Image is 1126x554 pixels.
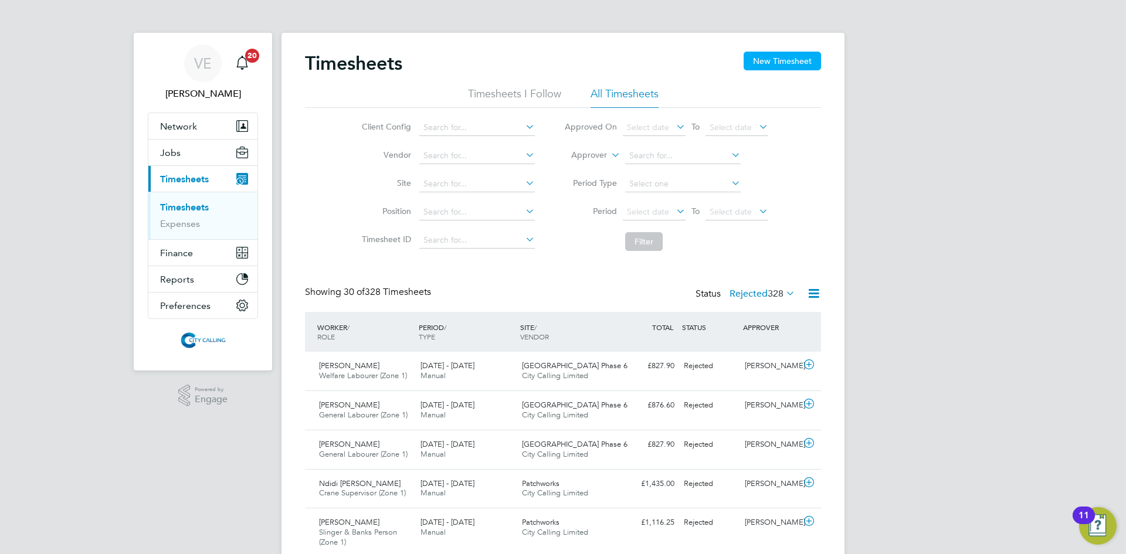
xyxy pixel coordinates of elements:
span: Select date [710,122,752,132]
span: TYPE [419,332,435,341]
span: Patchworks [522,478,559,488]
label: Rejected [730,288,795,300]
label: Client Config [358,121,411,132]
span: Manual [420,410,446,420]
span: General Labourer (Zone 1) [319,449,408,459]
span: Select date [710,206,752,217]
span: Slinger & Banks Person (Zone 1) [319,527,397,547]
span: [PERSON_NAME] [319,517,379,527]
span: City Calling Limited [522,527,588,537]
span: Crane Supervisor (Zone 1) [319,488,406,498]
div: £827.90 [618,435,679,454]
span: Manual [420,488,446,498]
span: TOTAL [652,322,673,332]
div: STATUS [679,317,740,338]
span: City Calling Limited [522,449,588,459]
div: [PERSON_NAME] [740,474,801,494]
span: [PERSON_NAME] [319,400,379,410]
a: VE[PERSON_NAME] [148,45,258,101]
div: Rejected [679,396,740,415]
span: To [688,203,703,219]
span: Engage [195,395,228,405]
span: [DATE] - [DATE] [420,361,474,371]
span: Reports [160,274,194,285]
input: Select one [625,176,741,192]
button: New Timesheet [744,52,821,70]
button: Reports [148,266,257,292]
span: Manual [420,449,446,459]
span: 328 Timesheets [344,286,431,298]
input: Search for... [419,148,535,164]
span: Network [160,121,197,132]
div: Rejected [679,435,740,454]
span: Powered by [195,385,228,395]
label: Timesheet ID [358,234,411,244]
span: [PERSON_NAME] [319,361,379,371]
span: City Calling Limited [522,488,588,498]
button: Open Resource Center, 11 new notifications [1079,507,1117,545]
label: Position [358,206,411,216]
label: Period Type [564,178,617,188]
div: £1,435.00 [618,474,679,494]
button: Network [148,113,257,139]
span: [GEOGRAPHIC_DATA] Phase 6 [522,400,628,410]
span: [DATE] - [DATE] [420,517,474,527]
button: Jobs [148,140,257,165]
span: City Calling Limited [522,410,588,420]
span: Select date [627,206,669,217]
span: [DATE] - [DATE] [420,439,474,449]
input: Search for... [419,120,535,136]
span: Preferences [160,300,211,311]
span: General Labourer (Zone 1) [319,410,408,420]
h2: Timesheets [305,52,402,75]
li: Timesheets I Follow [468,87,561,108]
input: Search for... [419,176,535,192]
a: Powered byEngage [178,385,228,407]
span: VENDOR [520,332,549,341]
button: Preferences [148,293,257,318]
span: City Calling Limited [522,371,588,380]
span: 20 [245,49,259,63]
label: Vendor [358,149,411,160]
label: Period [564,206,617,216]
span: / [534,322,537,332]
div: APPROVER [740,317,801,338]
span: ROLE [317,332,335,341]
div: [PERSON_NAME] [740,435,801,454]
img: citycalling-logo-retina.png [178,331,228,349]
div: £876.60 [618,396,679,415]
div: [PERSON_NAME] [740,513,801,532]
a: 20 [230,45,254,82]
input: Search for... [419,204,535,220]
span: Timesheets [160,174,209,185]
a: Timesheets [160,202,209,213]
label: Site [358,178,411,188]
nav: Main navigation [134,33,272,371]
li: All Timesheets [591,87,659,108]
a: Expenses [160,218,200,229]
span: / [347,322,350,332]
span: [PERSON_NAME] [319,439,379,449]
div: £827.90 [618,356,679,376]
span: To [688,119,703,134]
button: Filter [625,232,663,251]
div: 11 [1078,515,1089,531]
span: Ndidi [PERSON_NAME] [319,478,401,488]
div: PERIOD [416,317,517,347]
span: Manual [420,371,446,380]
span: Welfare Labourer (Zone 1) [319,371,407,380]
div: Showing [305,286,433,298]
button: Finance [148,240,257,266]
span: Patchworks [522,517,559,527]
label: Approver [554,149,607,161]
div: [PERSON_NAME] [740,396,801,415]
div: Rejected [679,513,740,532]
span: [GEOGRAPHIC_DATA] Phase 6 [522,361,628,371]
div: WORKER [314,317,416,347]
span: / [444,322,446,332]
div: SITE [517,317,619,347]
a: Go to home page [148,331,258,349]
div: [PERSON_NAME] [740,356,801,376]
div: £1,116.25 [618,513,679,532]
div: Timesheets [148,192,257,239]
